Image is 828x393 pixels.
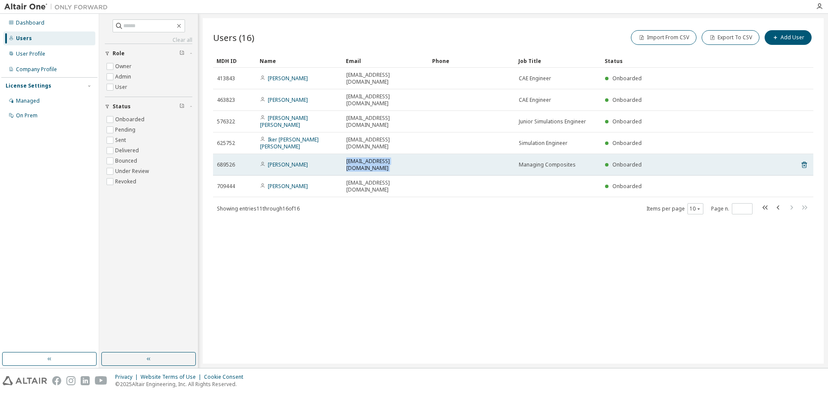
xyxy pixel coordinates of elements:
[105,37,192,44] a: Clear all
[612,182,642,190] span: Onboarded
[6,82,51,89] div: License Settings
[217,97,235,104] span: 463823
[113,50,125,57] span: Role
[346,136,425,150] span: [EMAIL_ADDRESS][DOMAIN_NAME]
[16,19,44,26] div: Dashboard
[204,374,248,380] div: Cookie Consent
[115,166,151,176] label: Under Review
[216,54,253,68] div: MDH ID
[646,203,703,214] span: Items per page
[268,96,308,104] a: [PERSON_NAME]
[268,161,308,168] a: [PERSON_NAME]
[346,54,425,68] div: Email
[16,50,45,57] div: User Profile
[702,30,759,45] button: Export To CSV
[141,374,204,380] div: Website Terms of Use
[115,72,133,82] label: Admin
[690,205,701,212] button: 10
[3,376,47,385] img: altair_logo.svg
[52,376,61,385] img: facebook.svg
[16,97,40,104] div: Managed
[260,54,339,68] div: Name
[519,140,568,147] span: Simulation Engineer
[115,156,139,166] label: Bounced
[432,54,511,68] div: Phone
[66,376,75,385] img: instagram.svg
[213,31,254,44] span: Users (16)
[631,30,696,45] button: Import From CSV
[612,139,642,147] span: Onboarded
[612,161,642,168] span: Onboarded
[346,72,425,85] span: [EMAIL_ADDRESS][DOMAIN_NAME]
[605,54,768,68] div: Status
[115,135,128,145] label: Sent
[217,183,235,190] span: 709444
[115,125,137,135] label: Pending
[105,97,192,116] button: Status
[179,103,185,110] span: Clear filter
[612,75,642,82] span: Onboarded
[105,44,192,63] button: Role
[346,115,425,129] span: [EMAIL_ADDRESS][DOMAIN_NAME]
[217,75,235,82] span: 413843
[179,50,185,57] span: Clear filter
[113,103,131,110] span: Status
[115,176,138,187] label: Revoked
[16,112,38,119] div: On Prem
[268,182,308,190] a: [PERSON_NAME]
[217,205,300,212] span: Showing entries 11 through 16 of 16
[115,82,129,92] label: User
[115,145,141,156] label: Delivered
[217,118,235,125] span: 576322
[4,3,112,11] img: Altair One
[519,97,551,104] span: CAE Engineer
[95,376,107,385] img: youtube.svg
[346,158,425,172] span: [EMAIL_ADDRESS][DOMAIN_NAME]
[16,66,57,73] div: Company Profile
[217,140,235,147] span: 625752
[260,136,319,150] a: Iker [PERSON_NAME] [PERSON_NAME]
[115,61,133,72] label: Owner
[519,161,576,168] span: Managing Composites
[115,374,141,380] div: Privacy
[518,54,598,68] div: Job Title
[612,96,642,104] span: Onboarded
[115,380,248,388] p: © 2025 Altair Engineering, Inc. All Rights Reserved.
[81,376,90,385] img: linkedin.svg
[260,114,308,129] a: [PERSON_NAME] [PERSON_NAME]
[16,35,32,42] div: Users
[346,93,425,107] span: [EMAIL_ADDRESS][DOMAIN_NAME]
[519,118,586,125] span: Junior Simulations Engineer
[612,118,642,125] span: Onboarded
[217,161,235,168] span: 689526
[346,179,425,193] span: [EMAIL_ADDRESS][DOMAIN_NAME]
[765,30,812,45] button: Add User
[115,114,146,125] label: Onboarded
[519,75,551,82] span: CAE Engineer
[711,203,753,214] span: Page n.
[268,75,308,82] a: [PERSON_NAME]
